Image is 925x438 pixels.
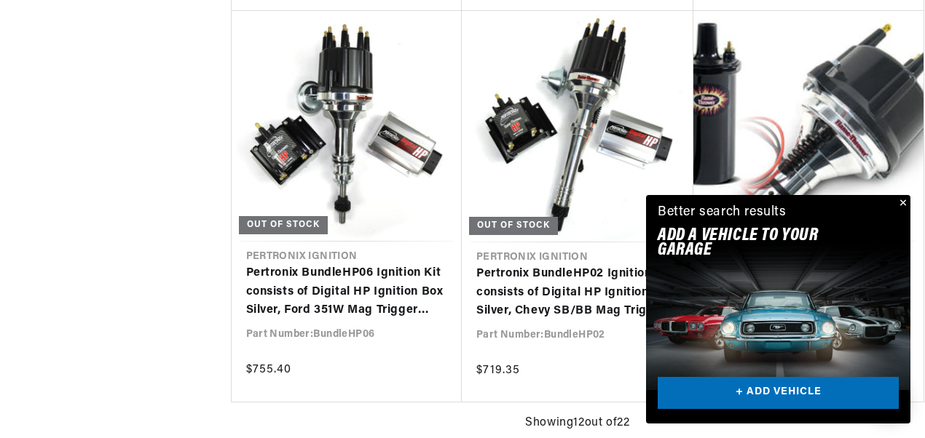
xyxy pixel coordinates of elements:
[246,264,448,320] a: Pertronix BundleHP06 Ignition Kit consists of Digital HP Ignition Box Silver, Ford 351W Mag Trigg...
[525,414,629,433] span: Showing 12 out of 22
[893,195,910,212] button: Close
[658,228,862,258] h2: Add A VEHICLE to your garage
[658,377,899,410] a: + ADD VEHICLE
[476,265,679,321] a: Pertronix BundleHP02 Ignition Kit consists of Digital HP Ignition Box Silver, Chevy SB/BB Mag Tri...
[658,202,787,223] div: Better search results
